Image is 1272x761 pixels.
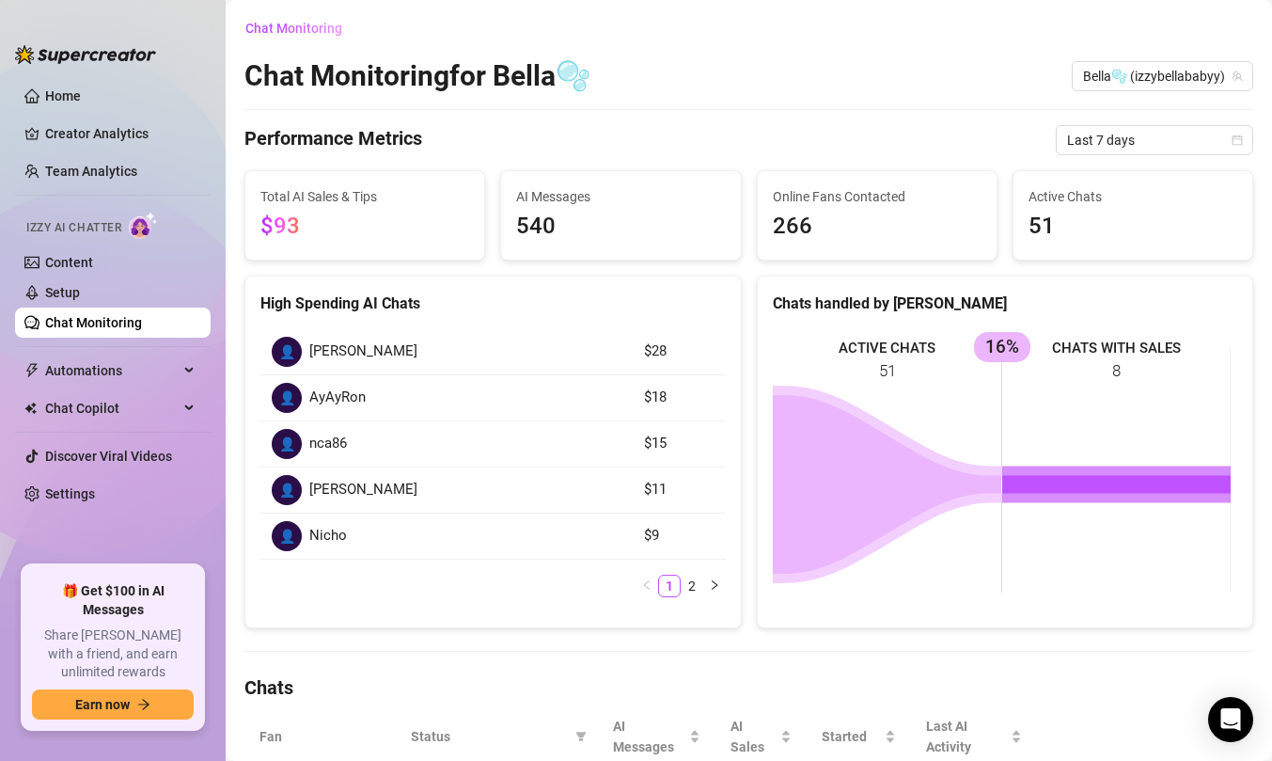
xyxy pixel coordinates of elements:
div: 👤 [272,337,302,367]
span: AyAyRon [309,387,366,409]
article: $9 [644,525,715,547]
span: Earn now [75,697,130,712]
span: Active Chats [1029,186,1237,207]
div: 👤 [272,429,302,459]
a: Setup [45,285,80,300]
span: Share [PERSON_NAME] with a friend, and earn unlimited rewards [32,626,194,682]
a: 1 [659,576,680,596]
span: Status [411,726,568,747]
div: 👤 [272,475,302,505]
span: $93 [260,213,300,239]
span: arrow-right [137,698,150,711]
button: right [703,575,726,597]
div: High Spending AI Chats [260,292,726,315]
span: AI Sales [730,716,777,757]
button: Earn nowarrow-right [32,690,194,720]
a: Chat Monitoring [45,315,142,330]
span: left [641,579,652,591]
h4: Chats [244,674,1253,701]
div: 👤 [272,521,302,551]
button: Chat Monitoring [244,13,357,43]
span: right [709,579,720,591]
span: filter [575,731,587,742]
a: Creator Analytics [45,119,196,149]
article: $18 [644,387,715,409]
span: Last 7 days [1067,126,1242,154]
span: nca86 [309,433,347,455]
span: 266 [773,209,981,245]
span: Total AI Sales & Tips [260,186,469,207]
img: logo-BBDzfeDw.svg [15,45,156,64]
span: Nicho [309,525,347,547]
span: Started [822,726,881,747]
a: Settings [45,486,95,501]
span: calendar [1232,135,1243,146]
article: $11 [644,479,715,501]
span: filter [572,722,590,751]
article: $15 [644,433,715,455]
article: $28 [644,341,715,363]
h2: Chat Monitoring for Bella🫧 [244,58,590,94]
span: 51 [1029,209,1237,245]
img: AI Chatter [129,212,158,239]
li: 1 [658,575,681,597]
span: Automations [45,356,179,386]
span: Chat Copilot [45,393,179,423]
span: [PERSON_NAME] [309,341,417,363]
span: team [1232,71,1243,82]
span: 540 [516,209,725,245]
span: 🎁 Get $100 in AI Messages [32,582,194,619]
span: Online Fans Contacted [773,186,981,207]
h4: Performance Metrics [244,125,422,155]
li: Next Page [703,575,726,597]
a: Content [45,255,93,270]
a: Discover Viral Videos [45,449,172,464]
span: [PERSON_NAME] [309,479,417,501]
li: Previous Page [636,575,658,597]
span: AI Messages [516,186,725,207]
a: 2 [682,576,702,596]
div: Chats handled by [PERSON_NAME] [773,292,1238,315]
a: Home [45,88,81,103]
span: thunderbolt [24,363,39,378]
li: 2 [681,575,703,597]
div: Open Intercom Messenger [1208,697,1253,742]
button: left [636,575,658,597]
div: 👤 [272,383,302,413]
span: Izzy AI Chatter [26,219,121,237]
span: Bella🫧 (izzybellababyy) [1083,62,1242,90]
img: Chat Copilot [24,402,37,415]
a: Team Analytics [45,164,137,179]
span: Last AI Activity [926,716,1007,757]
span: Chat Monitoring [245,21,342,36]
span: AI Messages [613,716,686,757]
